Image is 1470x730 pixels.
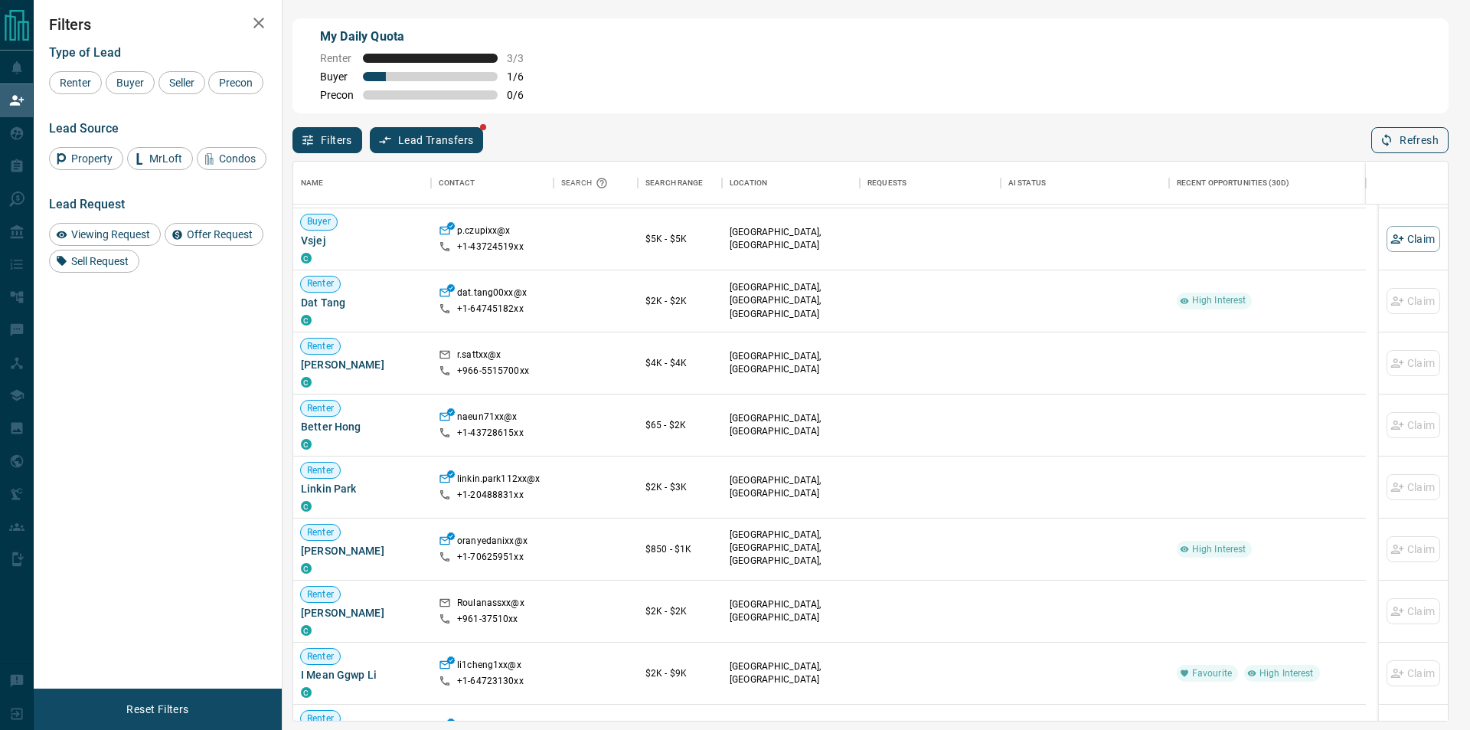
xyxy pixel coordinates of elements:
[457,427,524,440] p: +1- 43728615xx
[301,439,312,450] div: condos.ca
[370,127,484,153] button: Lead Transfers
[49,15,266,34] h2: Filters
[165,223,263,246] div: Offer Request
[301,605,423,620] span: [PERSON_NAME]
[507,70,541,83] span: 1 / 6
[66,152,118,165] span: Property
[1253,667,1320,680] span: High Interest
[49,197,125,211] span: Lead Request
[645,604,714,618] p: $2K - $2K
[301,315,312,326] div: condos.ca
[301,588,340,601] span: Renter
[730,350,852,376] p: [GEOGRAPHIC_DATA], [GEOGRAPHIC_DATA]
[106,71,155,94] div: Buyer
[293,162,431,205] div: Name
[49,71,102,94] div: Renter
[730,529,852,581] p: [GEOGRAPHIC_DATA], [GEOGRAPHIC_DATA], [GEOGRAPHIC_DATA], [GEOGRAPHIC_DATA]
[301,712,340,725] span: Renter
[457,675,524,688] p: +1- 64723130xx
[730,474,852,500] p: [GEOGRAPHIC_DATA], [GEOGRAPHIC_DATA]
[645,232,714,246] p: $5K - $5K
[457,597,524,613] p: Roulanassxx@x
[457,241,524,254] p: +1- 43724519xx
[197,147,266,170] div: Condos
[730,412,852,438] p: [GEOGRAPHIC_DATA], [GEOGRAPHIC_DATA]
[730,226,852,252] p: [GEOGRAPHIC_DATA], [GEOGRAPHIC_DATA]
[111,77,149,89] span: Buyer
[730,162,767,205] div: Location
[66,255,134,267] span: Sell Request
[301,543,423,558] span: [PERSON_NAME]
[320,28,541,46] p: My Daily Quota
[1387,226,1440,252] button: Claim
[66,228,155,241] span: Viewing Request
[645,356,714,370] p: $4K - $4K
[1186,667,1238,680] span: Favourite
[301,563,312,574] div: condos.ca
[457,224,510,241] p: p.czupixx@x
[1169,162,1366,205] div: Recent Opportunities (30d)
[292,127,362,153] button: Filters
[127,147,193,170] div: MrLoft
[301,687,312,698] div: condos.ca
[1008,162,1046,205] div: AI Status
[301,526,340,539] span: Renter
[439,162,475,205] div: Contact
[49,147,123,170] div: Property
[645,666,714,680] p: $2K - $9K
[301,162,324,205] div: Name
[457,659,521,675] p: li1cheng1xx@x
[320,70,354,83] span: Buyer
[301,464,340,477] span: Renter
[208,71,263,94] div: Precon
[1177,162,1289,205] div: Recent Opportunities (30d)
[730,281,852,320] p: [GEOGRAPHIC_DATA], [GEOGRAPHIC_DATA], [GEOGRAPHIC_DATA]
[457,473,540,489] p: linkin.park112xx@x
[49,121,119,136] span: Lead Source
[457,551,524,564] p: +1- 70625951xx
[457,303,524,316] p: +1- 64745182xx
[49,250,139,273] div: Sell Request
[301,233,423,248] span: Vsjej
[301,278,340,291] span: Renter
[181,228,258,241] span: Offer Request
[144,152,188,165] span: MrLoft
[730,660,852,686] p: [GEOGRAPHIC_DATA], [GEOGRAPHIC_DATA]
[116,696,198,722] button: Reset Filters
[457,411,517,427] p: naeun71xx@x
[457,613,518,626] p: +961- 37510xx
[320,89,354,101] span: Precon
[301,253,312,264] div: condos.ca
[1001,162,1169,205] div: AI Status
[1371,127,1449,153] button: Refresh
[301,625,312,636] div: condos.ca
[645,542,714,556] p: $850 - $1K
[730,598,852,624] p: [GEOGRAPHIC_DATA], [GEOGRAPHIC_DATA]
[301,402,340,415] span: Renter
[301,667,423,683] span: I Mean Ggwp Li
[49,45,121,60] span: Type of Lead
[1186,543,1253,556] span: High Interest
[507,89,541,101] span: 0 / 6
[301,377,312,388] div: condos.ca
[431,162,554,205] div: Contact
[645,294,714,308] p: $2K - $2K
[301,650,340,663] span: Renter
[214,77,258,89] span: Precon
[457,535,528,551] p: oranyedanixx@x
[301,340,340,353] span: Renter
[164,77,200,89] span: Seller
[457,286,527,303] p: dat.tang00xx@x
[638,162,722,205] div: Search Range
[457,365,529,378] p: +966- 5515700xx
[645,480,714,494] p: $2K - $3K
[301,501,312,512] div: condos.ca
[645,418,714,432] p: $65 - $2K
[457,489,524,502] p: +1- 20488831xx
[645,162,704,205] div: Search Range
[561,162,612,205] div: Search
[301,481,423,496] span: Linkin Park
[457,349,501,365] p: r.sattxx@x
[320,52,354,64] span: Renter
[722,162,860,205] div: Location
